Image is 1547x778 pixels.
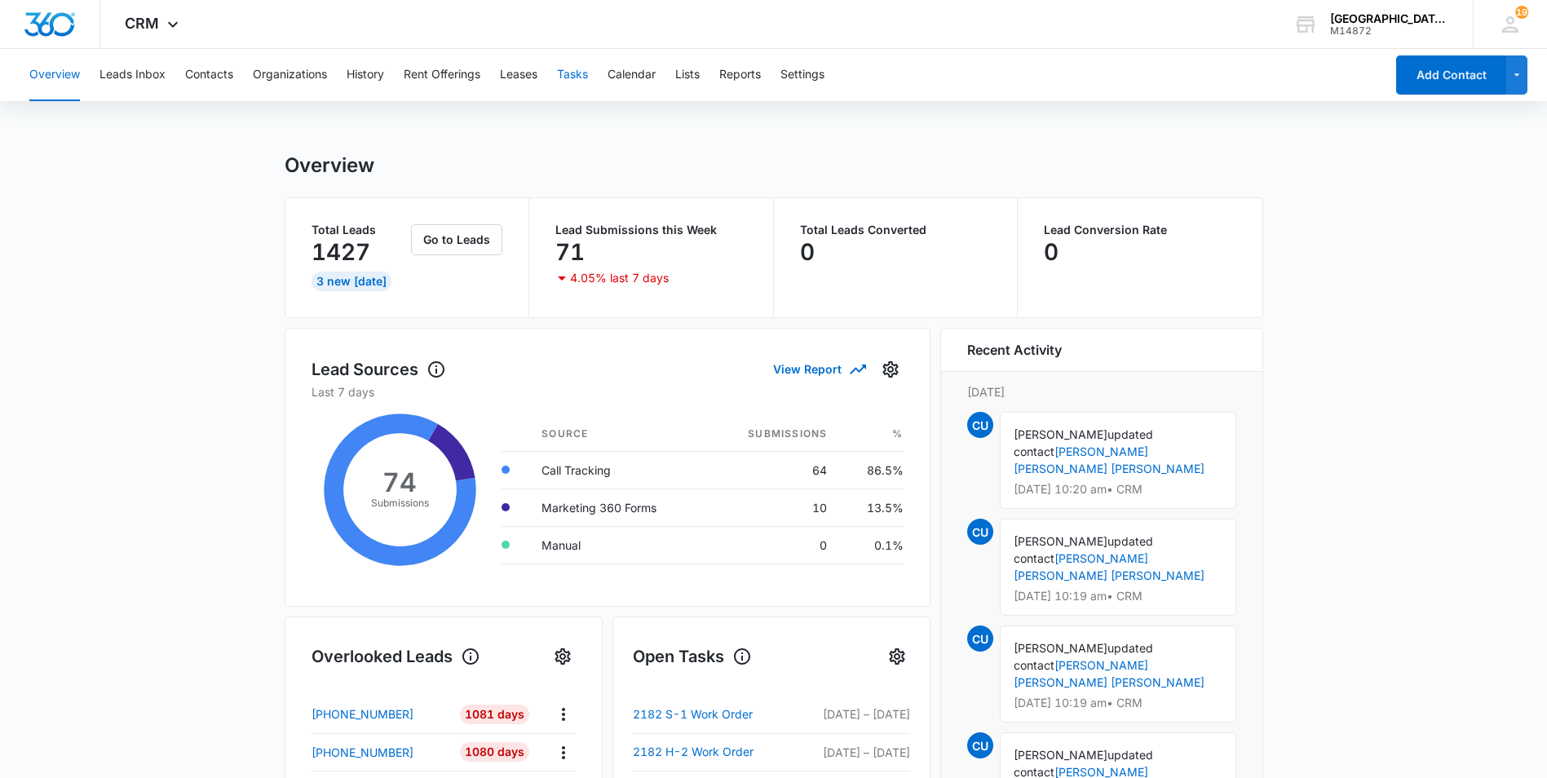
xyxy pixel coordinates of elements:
p: Lead Submissions this Week [555,224,747,236]
td: Manual [528,526,707,564]
a: [PERSON_NAME] [PERSON_NAME] [PERSON_NAME] [1014,444,1204,475]
p: Lead Conversion Rate [1044,224,1236,236]
p: Total Leads [312,224,409,236]
p: 0 [1044,239,1059,265]
p: [DATE] 10:19 am • CRM [1014,697,1222,709]
button: Leads Inbox [99,49,166,101]
p: 0 [800,239,815,265]
span: CU [967,732,993,758]
a: 2182 H-2 Work Order [633,742,798,762]
button: View Report [773,355,864,383]
p: 71 [555,239,585,265]
h1: Lead Sources [312,357,446,382]
button: Calendar [608,49,656,101]
button: Lists [675,49,700,101]
button: Reports [719,49,761,101]
td: 0 [707,526,840,564]
div: 1081 Days [460,705,529,724]
p: [DATE] 10:19 am • CRM [1014,590,1222,602]
button: History [347,49,384,101]
a: [PHONE_NUMBER] [312,705,449,723]
p: [DATE] 10:20 am • CRM [1014,484,1222,495]
a: Go to Leads [411,232,502,246]
h1: Open Tasks [633,644,752,669]
p: [PHONE_NUMBER] [312,744,413,761]
th: Submissions [707,417,840,452]
td: Marketing 360 Forms [528,488,707,526]
span: CU [967,519,993,545]
span: [PERSON_NAME] [1014,427,1107,441]
p: Last 7 days [312,383,904,400]
button: Settings [780,49,824,101]
h1: Overlooked Leads [312,644,480,669]
div: notifications count [1515,6,1528,19]
a: [PERSON_NAME] [PERSON_NAME] [PERSON_NAME] [1014,658,1204,689]
span: [PERSON_NAME] [1014,748,1107,762]
button: Go to Leads [411,224,502,255]
td: 86.5% [840,451,903,488]
td: 0.1% [840,526,903,564]
button: Organizations [253,49,327,101]
span: CRM [125,15,159,32]
div: 1080 Days [460,742,529,762]
td: 64 [707,451,840,488]
span: CU [967,625,993,652]
td: 10 [707,488,840,526]
p: 1427 [312,239,370,265]
p: [PHONE_NUMBER] [312,705,413,723]
div: 3 New [DATE] [312,272,391,291]
button: Actions [550,740,576,765]
span: CU [967,412,993,438]
span: [PERSON_NAME] [1014,641,1107,655]
th: % [840,417,903,452]
span: 19 [1515,6,1528,19]
td: Call Tracking [528,451,707,488]
p: Total Leads Converted [800,224,992,236]
button: Overview [29,49,80,101]
p: [DATE] [967,383,1236,400]
button: Tasks [557,49,588,101]
th: Source [528,417,707,452]
p: [DATE] – [DATE] [798,705,910,723]
button: Rent Offerings [404,49,480,101]
button: Add Contact [1396,55,1506,95]
h1: Overview [285,153,374,178]
button: Settings [550,643,576,670]
button: Actions [550,701,576,727]
h6: Recent Activity [967,340,1062,360]
div: account id [1330,25,1449,37]
td: 13.5% [840,488,903,526]
a: [PHONE_NUMBER] [312,744,449,761]
span: [PERSON_NAME] [1014,534,1107,548]
button: Contacts [185,49,233,101]
p: 4.05% last 7 days [570,272,669,284]
button: Settings [884,643,910,670]
button: Settings [877,356,904,382]
button: Leases [500,49,537,101]
div: account name [1330,12,1449,25]
p: [DATE] – [DATE] [798,744,910,761]
a: 2182 S-1 Work Order [633,705,798,724]
a: [PERSON_NAME] [PERSON_NAME] [PERSON_NAME] [1014,551,1204,582]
